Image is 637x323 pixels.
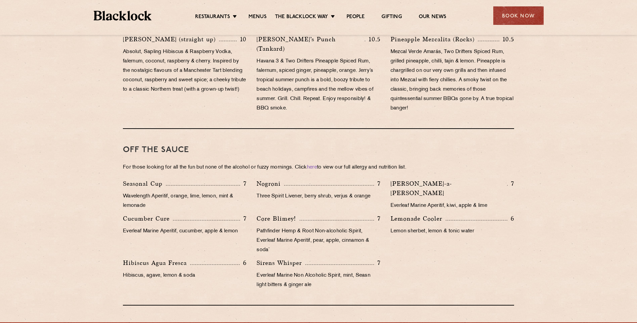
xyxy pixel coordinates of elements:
p: Absolut, Sapling Hibiscus & Raspberry Vodka, falernum, coconut, raspberry & cherry. Inspired by t... [123,47,246,94]
h3: Off The Sauce [123,146,514,154]
p: Hibiscus Agua Fresca [123,258,190,268]
p: [PERSON_NAME] (straight up) [123,35,219,44]
p: 10.5 [365,35,380,44]
p: Everleaf Marine Aperitif, kiwi, apple & lime [391,201,514,211]
p: 10 [237,35,247,44]
p: 6 [507,214,514,223]
p: Pathfinder Hemp & Root Non-alcoholic Spirit, Everleaf Marine Aperitif, pear, apple, cinnamon & soda` [257,227,380,255]
p: [PERSON_NAME]-a-[PERSON_NAME] [391,179,507,198]
img: BL_Textured_Logo-footer-cropped.svg [94,11,152,20]
a: The Blacklock Way [275,14,328,21]
a: here [307,165,317,170]
p: Three Spirit Livener, berry shrub, verjus & orange [257,192,380,201]
p: Nogroni [257,179,284,188]
a: Our News [419,14,447,21]
p: Core Blimey! [257,214,300,223]
p: Cucumber Cure [123,214,173,223]
p: 7 [240,179,246,188]
p: 7 [374,179,380,188]
p: [PERSON_NAME]’s Punch (Tankard) [257,35,365,53]
p: Lemonade Cooler [391,214,446,223]
p: Havana 3 & Two Drifters Pineapple Spiced Rum, falernum, spiced ginger, pineapple, orange. Jerry’s... [257,57,380,113]
p: Pineapple Mezcalita (Rocks) [391,35,478,44]
p: Everleaf Marine Aperitif, cucumber, apple & lemon [123,227,246,236]
a: People [347,14,365,21]
p: Lemon sherbet, lemon & tonic water [391,227,514,236]
p: Mezcal Verde Amarás, Two Drifters Spiced Rum, grilled pineapple, chilli, tajin & lemon. Pineapple... [391,47,514,113]
a: Menus [248,14,267,21]
div: Book Now [493,6,544,25]
p: Seasonal Cup [123,179,166,188]
p: For those looking for all the fun but none of the alcohol or fuzzy mornings. Click to view our fu... [123,163,514,172]
a: Gifting [381,14,402,21]
p: 7 [374,259,380,267]
p: 7 [508,179,514,188]
p: 7 [374,214,380,223]
p: Sirens Whisper [257,258,305,268]
p: 7 [240,214,246,223]
p: Wavelength Aperitif, orange, lime, lemon, mint & lemonade [123,192,246,211]
p: 10.5 [499,35,514,44]
p: Hibiscus, agave, lemon & soda [123,271,246,280]
a: Restaurants [195,14,230,21]
p: Everleaf Marine Non Alcoholic Spirit, mint, Seasn light bitters & ginger ale [257,271,380,290]
p: 6 [240,259,246,267]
